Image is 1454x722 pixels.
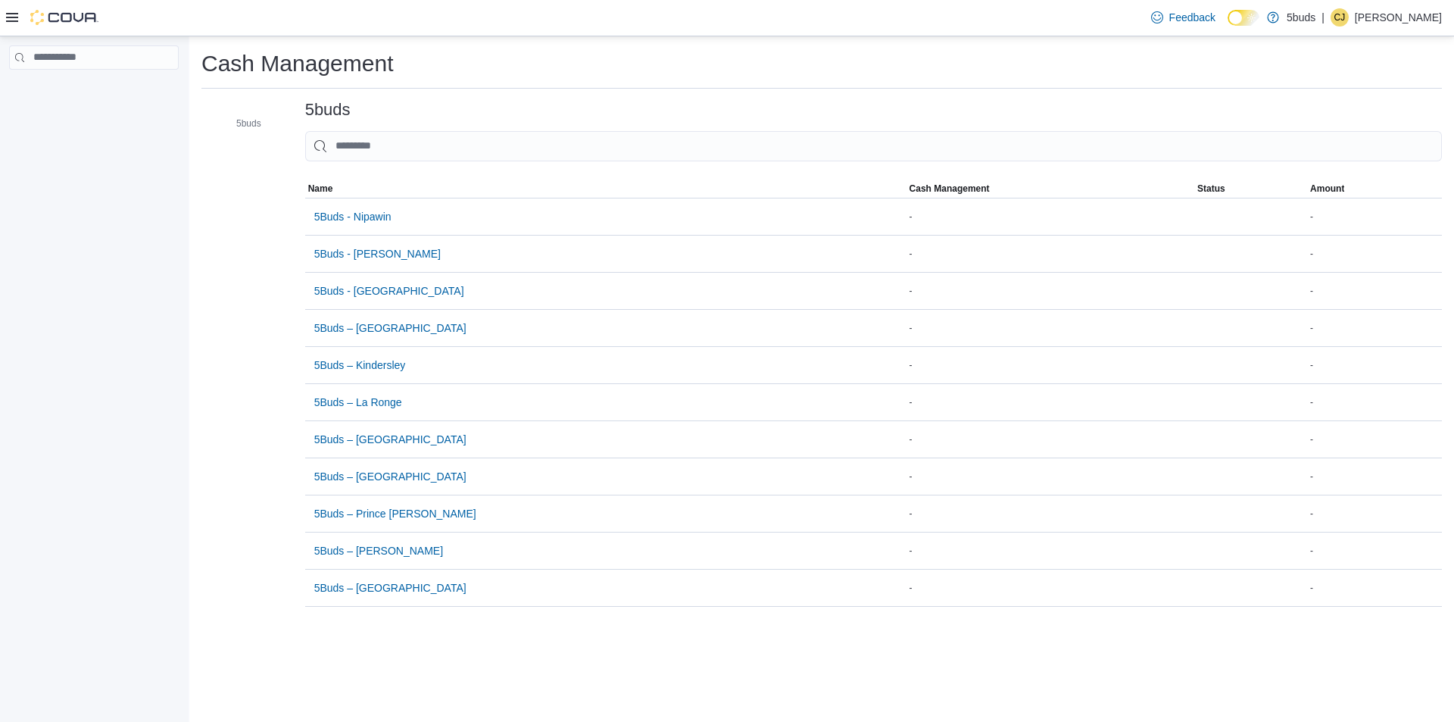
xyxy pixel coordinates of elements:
[906,542,1194,560] div: -
[215,114,267,133] button: 5buds
[308,202,398,232] button: 5Buds - Nipawin
[906,245,1194,263] div: -
[314,469,466,484] span: 5Buds – [GEOGRAPHIC_DATA]
[1228,26,1228,27] span: Dark Mode
[314,209,392,224] span: 5Buds - Nipawin
[30,10,98,25] img: Cova
[305,131,1442,161] input: This is a search bar. As you type, the results lower in the page will automatically filter.
[314,283,464,298] span: 5Buds - [GEOGRAPHIC_DATA]
[1169,10,1215,25] span: Feedback
[906,430,1194,449] div: -
[906,282,1194,300] div: -
[308,499,482,529] button: 5Buds – Prince [PERSON_NAME]
[1307,430,1442,449] div: -
[314,395,402,410] span: 5Buds – La Ronge
[1287,8,1315,27] p: 5buds
[1307,208,1442,226] div: -
[906,393,1194,411] div: -
[910,183,990,195] span: Cash Management
[906,180,1194,198] button: Cash Management
[9,73,179,109] nav: Complex example
[305,101,351,119] h3: 5buds
[314,580,466,595] span: 5Buds – [GEOGRAPHIC_DATA]
[308,313,473,343] button: 5Buds – [GEOGRAPHIC_DATA]
[1307,393,1442,411] div: -
[1331,8,1349,27] div: Clinton Johnson
[1307,180,1442,198] button: Amount
[906,356,1194,374] div: -
[906,579,1194,597] div: -
[308,461,473,492] button: 5Buds – [GEOGRAPHIC_DATA]
[1310,183,1344,195] span: Amount
[236,117,261,130] span: 5buds
[314,506,476,521] span: 5Buds – Prince [PERSON_NAME]
[906,467,1194,486] div: -
[906,208,1194,226] div: -
[308,387,408,417] button: 5Buds – La Ronge
[314,246,441,261] span: 5Buds - [PERSON_NAME]
[1307,319,1442,337] div: -
[308,183,333,195] span: Name
[1334,8,1346,27] span: CJ
[1307,245,1442,263] div: -
[1307,282,1442,300] div: -
[308,424,473,455] button: 5Buds – [GEOGRAPHIC_DATA]
[1145,2,1222,33] a: Feedback
[314,320,466,336] span: 5Buds – [GEOGRAPHIC_DATA]
[1197,183,1225,195] span: Status
[1228,10,1259,26] input: Dark Mode
[1307,467,1442,486] div: -
[1307,542,1442,560] div: -
[308,276,470,306] button: 5Buds - [GEOGRAPHIC_DATA]
[906,505,1194,523] div: -
[308,536,449,566] button: 5Buds – [PERSON_NAME]
[305,180,906,198] button: Name
[308,350,412,380] button: 5Buds – Kindersley
[1307,356,1442,374] div: -
[1307,579,1442,597] div: -
[1355,8,1442,27] p: [PERSON_NAME]
[314,432,466,447] span: 5Buds – [GEOGRAPHIC_DATA]
[314,543,443,558] span: 5Buds – [PERSON_NAME]
[314,358,406,373] span: 5Buds – Kindersley
[1307,505,1442,523] div: -
[1194,180,1307,198] button: Status
[201,48,393,79] h1: Cash Management
[308,573,473,603] button: 5Buds – [GEOGRAPHIC_DATA]
[1321,8,1325,27] p: |
[906,319,1194,337] div: -
[308,239,447,269] button: 5Buds - [PERSON_NAME]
